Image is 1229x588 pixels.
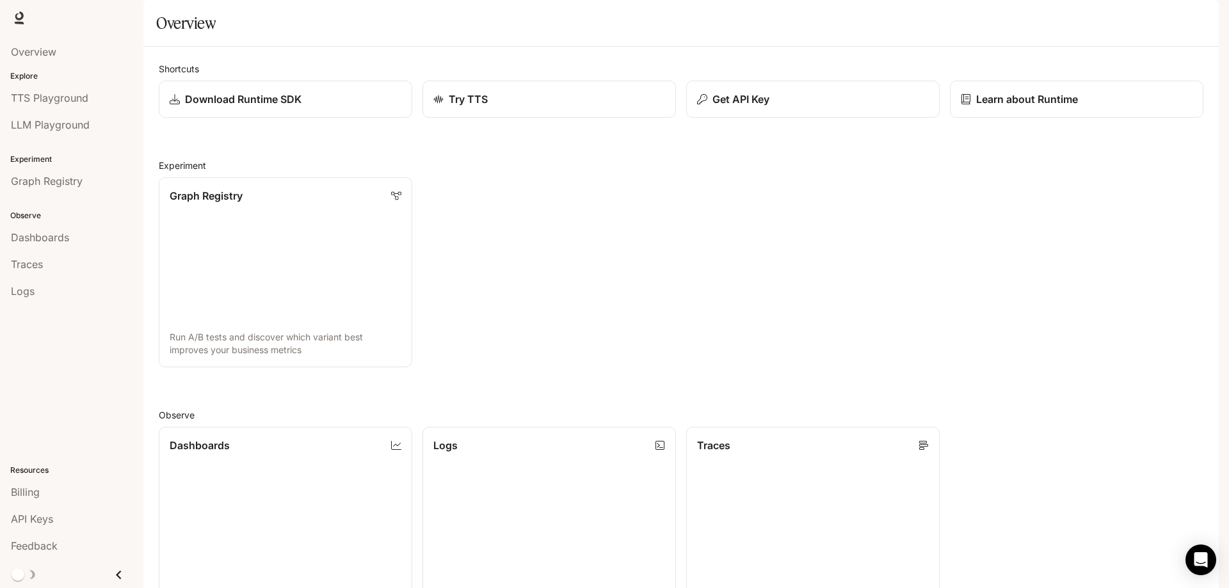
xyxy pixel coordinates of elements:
[159,81,412,118] a: Download Runtime SDK
[1185,544,1216,575] div: Open Intercom Messenger
[159,408,1203,422] h2: Observe
[156,10,216,36] h1: Overview
[185,91,301,107] p: Download Runtime SDK
[950,81,1203,118] a: Learn about Runtime
[159,177,412,367] a: Graph RegistryRun A/B tests and discover which variant best improves your business metrics
[686,81,940,118] button: Get API Key
[170,438,230,453] p: Dashboards
[449,91,488,107] p: Try TTS
[170,188,243,203] p: Graph Registry
[433,438,458,453] p: Logs
[976,91,1078,107] p: Learn about Runtime
[170,331,401,356] p: Run A/B tests and discover which variant best improves your business metrics
[159,62,1203,75] h2: Shortcuts
[697,438,730,453] p: Traces
[422,81,676,118] a: Try TTS
[712,91,769,107] p: Get API Key
[159,159,1203,172] h2: Experiment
